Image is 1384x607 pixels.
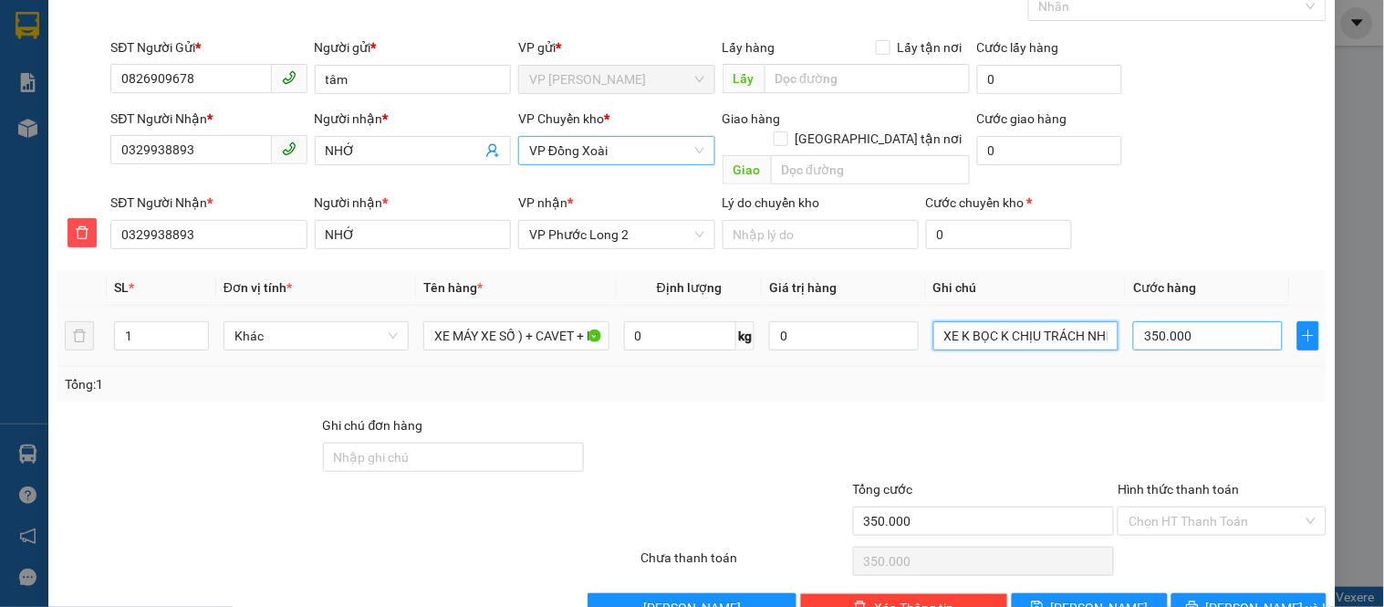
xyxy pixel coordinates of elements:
[1118,482,1239,497] label: Hình thức thanh toán
[282,70,297,85] span: phone
[188,322,208,336] span: Increase Value
[68,218,97,247] button: delete
[110,109,307,129] div: SĐT Người Nhận
[110,193,307,213] div: SĐT Người Nhận
[529,137,703,164] span: VP Đồng Xoài
[765,64,970,93] input: Dọc đường
[485,143,500,158] span: user-add
[282,141,297,156] span: phone
[315,109,511,129] div: Người nhận
[518,37,714,58] div: VP gửi
[926,270,1126,306] th: Ghi chú
[188,336,208,350] span: Decrease Value
[723,111,781,126] span: Giao hàng
[323,418,423,433] label: Ghi chú đơn hàng
[315,220,511,249] input: Tên người nhận
[68,225,96,240] span: delete
[423,280,483,295] span: Tên hàng
[977,40,1059,55] label: Cước lấy hàng
[423,321,609,351] input: VD: Bàn, Ghế
[639,548,850,580] div: Chưa thanh toán
[1133,280,1196,295] span: Cước hàng
[1298,329,1318,343] span: plus
[65,321,94,351] button: delete
[323,443,585,472] input: Ghi chú đơn hàng
[769,280,837,295] span: Giá trị hàng
[723,40,775,55] span: Lấy hàng
[315,37,511,58] div: Người gửi
[234,322,398,350] span: Khác
[788,129,970,149] span: [GEOGRAPHIC_DATA] tận nơi
[315,193,511,213] div: Người nhận
[977,111,1067,126] label: Cước giao hàng
[114,280,129,295] span: SL
[771,155,970,184] input: Dọc đường
[933,321,1119,351] input: Ghi Chú
[224,280,292,295] span: Đơn vị tính
[723,220,919,249] input: Lý do chuyển kho
[193,325,204,336] span: up
[890,37,970,58] span: Lấy tận nơi
[518,111,604,126] span: VP Chuyển kho
[853,482,913,497] span: Tổng cước
[518,195,567,210] span: VP nhận
[657,280,722,295] span: Định lượng
[977,65,1123,94] input: Cước lấy hàng
[65,374,536,394] div: Tổng: 1
[529,221,703,248] span: VP Phước Long 2
[1297,321,1319,351] button: plus
[926,193,1072,213] div: Cước chuyển kho
[110,220,307,249] input: SĐT người nhận
[769,321,919,351] input: 0
[736,321,754,351] span: kg
[110,37,307,58] div: SĐT Người Gửi
[723,195,820,210] label: Lý do chuyển kho
[193,338,204,349] span: down
[723,64,765,93] span: Lấy
[723,155,771,184] span: Giao
[977,136,1123,165] input: Cước giao hàng
[529,66,703,93] span: VP Minh Hưng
